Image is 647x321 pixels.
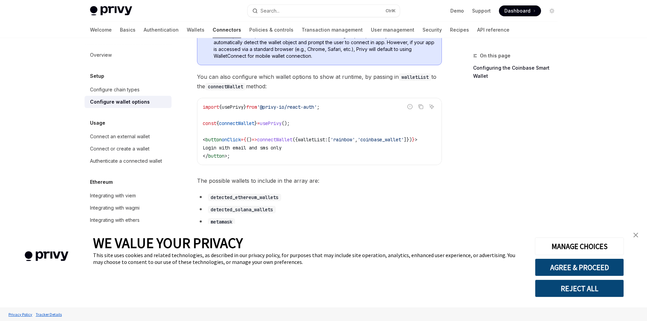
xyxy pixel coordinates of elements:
[208,206,276,213] code: detected_solana_wallets
[257,120,260,126] span: =
[214,25,435,59] span: When your React web app is accessed through the in-app browser of a mobile wallet (e.g., Rainbow,...
[90,132,150,141] div: Connect an external wallet
[504,7,531,14] span: Dashboard
[90,72,104,80] h5: Setup
[535,258,624,276] button: AGREE & PROCEED
[246,104,257,110] span: from
[328,137,330,143] span: [
[213,22,241,38] a: Connectors
[187,22,204,38] a: Wallets
[120,22,136,38] a: Basics
[90,6,132,16] img: light logo
[208,218,235,226] code: metamask
[292,137,298,143] span: ({
[399,73,431,81] code: walletList
[90,22,112,38] a: Welcome
[317,104,320,110] span: ;
[302,22,363,38] a: Transaction management
[427,102,436,111] button: Ask AI
[90,98,150,106] div: Configure wallet options
[90,157,162,165] div: Authenticate a connected wallet
[205,137,222,143] span: button
[90,178,113,186] h5: Ethereum
[197,72,442,91] span: You can also configure which wallet options to show at runtime, by passing in to the method:
[241,137,244,143] span: =
[197,176,442,185] span: The possible wallets to include in the array are:
[90,204,140,212] div: Integrating with wagmi
[473,63,563,82] a: Configuring the Coinbase Smart Wallet
[244,104,246,110] span: }
[371,22,414,38] a: User management
[406,102,414,111] button: Report incorrect code
[222,104,244,110] span: usePrivy
[85,190,172,202] a: Integrating with viem
[423,22,442,38] a: Security
[282,120,290,126] span: ();
[34,308,64,320] a: Tracker Details
[85,49,172,61] a: Overview
[412,137,415,143] span: }
[248,5,400,17] button: Open search
[90,145,149,153] div: Connect or create a wallet
[222,137,241,143] span: onClick
[203,120,216,126] span: const
[633,233,638,237] img: close banner
[535,280,624,297] button: REJECT ALL
[252,137,257,143] span: =>
[244,137,246,143] span: {
[480,52,510,60] span: On this page
[85,96,172,108] a: Configure wallet options
[219,104,222,110] span: {
[85,214,172,226] a: Integrating with ethers
[358,137,404,143] span: 'coinbase_wallet'
[90,86,140,94] div: Configure chain types
[90,192,136,200] div: Integrating with viem
[85,84,172,96] a: Configure chain types
[260,7,280,15] div: Search...
[416,102,425,111] button: Copy the contents from the code block
[93,234,243,252] span: WE VALUE YOUR PRIVACY
[246,137,252,143] span: ()
[385,8,396,14] span: Ctrl K
[203,153,208,159] span: </
[203,104,219,110] span: import
[216,120,219,126] span: {
[227,153,230,159] span: ;
[260,120,282,126] span: usePrivy
[208,194,281,201] code: detected_ethereum_wallets
[144,22,179,38] a: Authentication
[90,216,140,224] div: Integrating with ethers
[10,242,83,271] img: company logo
[249,22,293,38] a: Policies & controls
[546,5,557,16] button: Toggle dark mode
[499,5,541,16] a: Dashboard
[219,120,254,126] span: connectWallet
[90,51,112,59] div: Overview
[450,22,469,38] a: Recipes
[298,137,328,143] span: walletList:
[224,153,227,159] span: >
[7,308,34,320] a: Privacy Policy
[85,130,172,143] a: Connect an external wallet
[472,7,491,14] a: Support
[257,104,317,110] span: '@privy-io/react-auth'
[415,137,417,143] span: >
[85,202,172,214] a: Integrating with wagmi
[450,7,464,14] a: Demo
[203,145,282,151] span: Login with email and sms only
[254,120,257,126] span: }
[355,137,358,143] span: ,
[208,153,224,159] span: button
[93,252,525,265] div: This site uses cookies and related technologies, as described in our privacy policy, for purposes...
[629,228,643,242] a: close banner
[404,137,412,143] span: ]})
[203,137,205,143] span: <
[85,143,172,155] a: Connect or create a wallet
[205,83,246,90] code: connectWallet
[477,22,509,38] a: API reference
[535,237,624,255] button: MANAGE CHOICES
[330,137,355,143] span: 'rainbow'
[90,119,105,127] h5: Usage
[85,155,172,167] a: Authenticate a connected wallet
[257,137,292,143] span: connectWallet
